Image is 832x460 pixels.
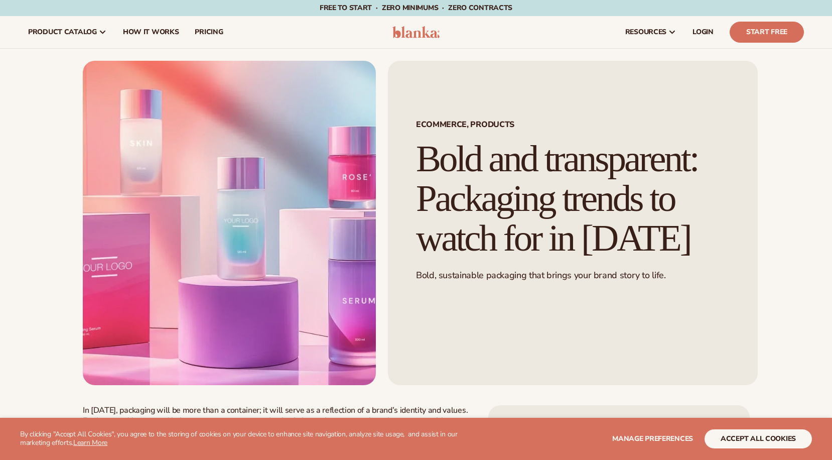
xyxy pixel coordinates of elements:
[617,16,684,48] a: resources
[320,3,512,13] span: Free to start · ZERO minimums · ZERO contracts
[625,28,666,36] span: resources
[187,16,231,48] a: pricing
[83,61,376,385] img: A group of private label skincare and cosmetic products with vibrant coloured packaging
[73,438,107,447] a: Learn More
[612,429,693,448] button: Manage preferences
[123,28,179,36] span: How It Works
[684,16,722,48] a: LOGIN
[416,121,730,129] span: Ecommerce, Products
[20,430,481,447] p: By clicking "Accept All Cookies", you agree to the storing of cookies on your device to enhance s...
[692,28,714,36] span: LOGIN
[195,28,223,36] span: pricing
[115,16,187,48] a: How It Works
[28,28,97,36] span: product catalog
[416,139,730,258] h1: Bold and transparent: Packaging trends to watch for in [DATE]
[705,429,812,448] button: accept all cookies
[416,270,730,281] p: Bold, sustainable packaging that brings your brand story to life.
[612,434,693,443] span: Manage preferences
[730,22,804,43] a: Start Free
[392,26,440,38] img: logo
[20,16,115,48] a: product catalog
